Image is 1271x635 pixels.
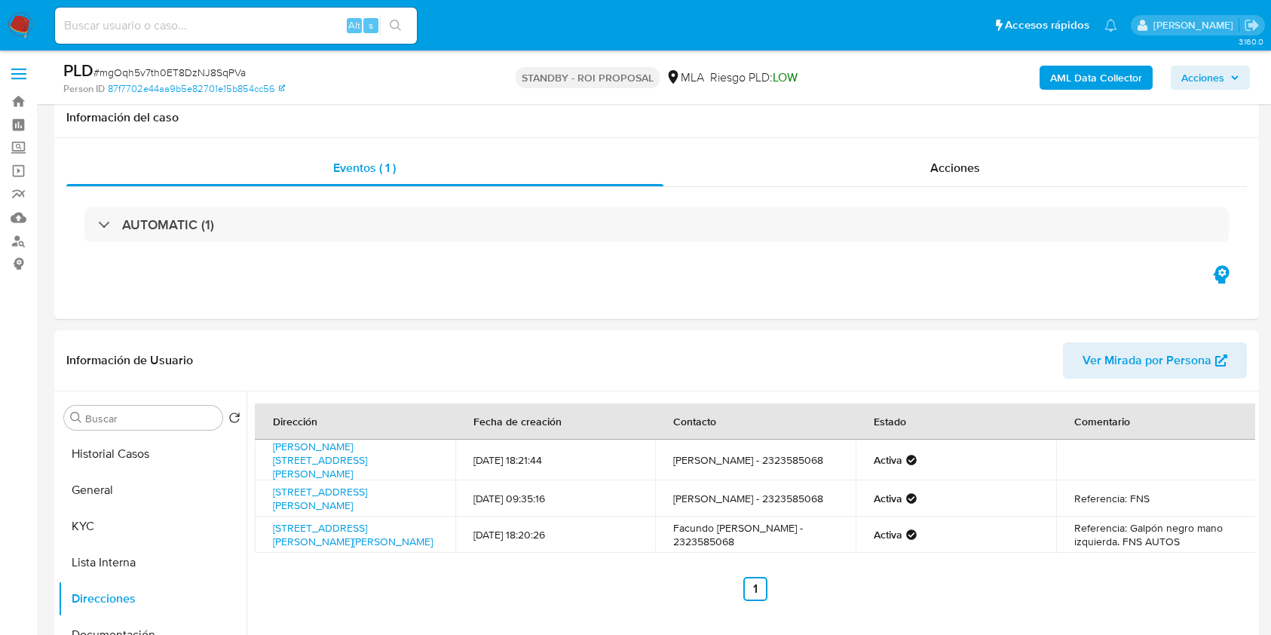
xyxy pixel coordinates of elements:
input: Buscar usuario o caso... [55,16,417,35]
div: MLA [666,69,704,86]
button: Buscar [70,412,82,424]
a: Ir a la página 1 [743,577,767,601]
button: search-icon [380,15,411,36]
td: Referencia: FNS [1056,480,1257,517]
button: Direcciones [58,581,247,617]
th: Estado [856,403,1056,440]
td: [DATE] 09:35:16 [455,480,656,517]
th: Contacto [655,403,856,440]
a: [STREET_ADDRESS][PERSON_NAME][PERSON_NAME] [273,520,433,549]
a: 87f7702e44aa9b5e82701e15b854cc56 [108,82,285,96]
input: Buscar [85,412,216,425]
button: Ver Mirada por Persona [1063,342,1247,379]
span: Accesos rápidos [1005,17,1089,33]
div: AUTOMATIC (1) [84,207,1229,242]
span: Acciones [930,159,980,176]
button: KYC [58,508,247,545]
button: Acciones [1171,66,1250,90]
h1: Información de Usuario [66,353,193,368]
button: Historial Casos [58,436,247,472]
h1: Información del caso [66,110,1247,125]
strong: Activa [874,492,902,505]
span: Eventos ( 1 ) [333,159,396,176]
p: valentina.santellan@mercadolibre.com [1153,18,1239,32]
span: # mgOqh5v7th0ET8DzNJ8SqPVa [93,65,246,80]
span: s [369,18,373,32]
button: General [58,472,247,508]
td: [DATE] 18:20:26 [455,517,656,553]
p: STANDBY - ROI PROPOSAL [516,67,660,88]
b: AML Data Collector [1050,66,1142,90]
a: Salir [1244,17,1260,33]
th: Comentario [1056,403,1257,440]
td: [PERSON_NAME] - 2323585068 [655,480,856,517]
span: Acciones [1181,66,1224,90]
span: LOW [773,69,798,86]
td: Facundo [PERSON_NAME] - 2323585068 [655,517,856,553]
b: Person ID [63,82,105,96]
a: [STREET_ADDRESS][PERSON_NAME] [273,484,367,513]
span: Ver Mirada por Persona [1083,342,1211,379]
button: Lista Interna [58,545,247,581]
button: Volver al orden por defecto [228,412,240,428]
strong: Activa [874,453,902,467]
td: [PERSON_NAME] - 2323585068 [655,440,856,480]
span: Alt [348,18,360,32]
a: Notificaciones [1104,19,1117,32]
h3: AUTOMATIC (1) [122,216,214,233]
button: AML Data Collector [1040,66,1153,90]
th: Fecha de creación [455,403,656,440]
nav: Paginación [255,577,1255,601]
td: Referencia: Galpón negro mano izquierda. FNS AUTOS [1056,517,1257,553]
td: [DATE] 18:21:44 [455,440,656,480]
strong: Activa [874,528,902,541]
th: Dirección [255,403,455,440]
span: Riesgo PLD: [710,69,798,86]
b: PLD [63,58,93,82]
a: [PERSON_NAME][STREET_ADDRESS][PERSON_NAME] [273,439,367,481]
